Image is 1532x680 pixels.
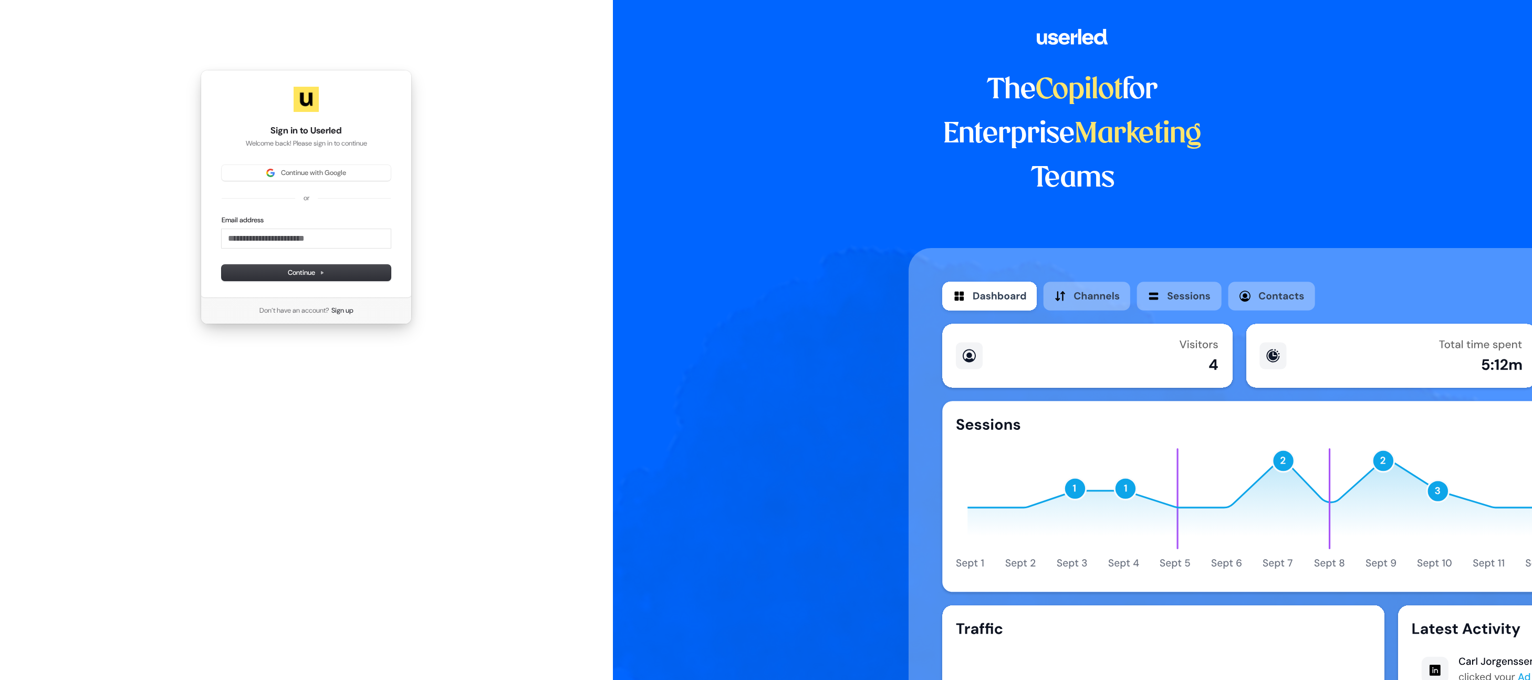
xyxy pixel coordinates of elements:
h1: The for Enterprise Teams [909,68,1237,201]
label: Email address [222,215,264,225]
span: Don’t have an account? [259,306,329,315]
span: Marketing [1075,121,1202,148]
img: Userled [294,87,319,112]
span: Continue [288,268,325,277]
a: Sign up [331,306,353,315]
span: Copilot [1036,77,1122,104]
span: Continue with Google [281,168,346,178]
button: Continue [222,265,391,281]
button: Sign in with GoogleContinue with Google [222,165,391,181]
p: or [304,193,309,203]
h1: Sign in to Userled [222,125,391,137]
p: Welcome back! Please sign in to continue [222,139,391,148]
img: Sign in with Google [266,169,275,177]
